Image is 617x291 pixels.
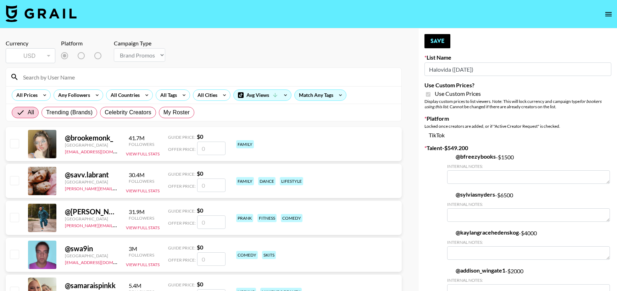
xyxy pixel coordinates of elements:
[6,47,55,65] div: Currency is locked to USD
[126,262,160,267] button: View Full Stats
[262,251,276,259] div: skits
[65,258,136,265] a: [EMAIL_ADDRESS][DOMAIN_NAME]
[197,244,203,251] strong: $ 0
[447,153,496,160] a: @bfreezybooks
[447,268,453,273] img: TikTok
[129,171,154,179] div: 30.4M
[106,90,141,100] div: All Countries
[447,164,610,169] div: Internal Notes:
[6,40,55,47] div: Currency
[168,220,196,226] span: Offer Price:
[447,229,519,236] a: @kaylangracehedenskog
[197,207,203,214] strong: $ 0
[258,177,276,185] div: dance
[236,251,258,259] div: comedy
[447,192,453,197] img: TikTok
[236,177,254,185] div: family
[197,179,226,192] input: 0
[168,183,196,189] span: Offer Price:
[424,34,450,48] button: Save
[447,240,610,245] div: Internal Notes:
[129,215,154,221] div: Followers
[7,50,54,62] div: USD
[234,90,291,100] div: Avg Views
[46,108,93,117] span: Trending (Brands)
[447,153,610,184] div: - $ 1500
[65,179,117,185] div: [GEOGRAPHIC_DATA]
[236,214,253,222] div: prank
[168,245,195,251] span: Guide Price:
[447,154,453,159] img: TikTok
[129,179,154,184] div: Followers
[129,252,154,258] div: Followers
[105,108,151,117] span: Celebrity Creators
[197,170,203,177] strong: $ 0
[168,282,195,287] span: Guide Price:
[65,281,117,290] div: @ samaraispinkk
[129,245,154,252] div: 3M
[65,170,117,179] div: @ savv.labrant
[168,147,196,152] span: Offer Price:
[197,142,226,155] input: 0
[129,282,154,289] div: 5.4M
[424,144,611,152] label: Talent - $ 549.200
[435,90,481,97] span: Use Custom Prices
[197,281,203,287] strong: $ 0
[28,108,34,117] span: All
[236,140,254,148] div: family
[447,191,495,198] a: @sylviasnyders
[424,115,611,122] label: Platform
[129,134,154,142] div: 41.7M
[197,215,226,229] input: 0
[447,267,505,274] a: @addison_wingate1
[295,90,346,100] div: Match Any Tags
[424,132,611,139] div: TikTok
[114,40,165,47] div: Campaign Type
[65,216,117,221] div: [GEOGRAPHIC_DATA]
[65,207,117,216] div: @ [PERSON_NAME].[PERSON_NAME]
[447,230,453,235] img: TikTok
[281,214,302,222] div: comedy
[65,148,136,154] a: [EMAIL_ADDRESS][DOMAIN_NAME]
[168,257,196,263] span: Offer Price:
[129,208,154,215] div: 31.9M
[65,244,117,253] div: @ swa9in
[193,90,219,100] div: All Cities
[126,225,160,230] button: View Full Stats
[6,5,77,22] img: Grail Talent
[424,99,611,109] div: Display custom prices to list viewers. Note: This will lock currency and campaign type . Cannot b...
[54,90,91,100] div: Any Followers
[61,40,111,47] div: Platform
[65,221,170,228] a: [PERSON_NAME][EMAIL_ADDRESS][DOMAIN_NAME]
[168,208,195,214] span: Guide Price:
[447,229,610,260] div: - $ 4000
[65,142,117,148] div: [GEOGRAPHIC_DATA]
[126,188,160,193] button: View Full Stats
[257,214,277,222] div: fitness
[168,134,195,140] span: Guide Price:
[65,185,170,191] a: [PERSON_NAME][EMAIL_ADDRESS][DOMAIN_NAME]
[19,71,397,83] input: Search by User Name
[156,90,178,100] div: All Tags
[424,99,601,109] em: for bookers using this list
[601,7,616,21] button: open drawer
[280,177,303,185] div: lifestyle
[197,252,226,266] input: 0
[61,48,111,63] div: List locked to TikTok.
[126,151,160,157] button: View Full Stats
[447,202,610,207] div: Internal Notes:
[163,108,190,117] span: My Roster
[65,253,117,258] div: [GEOGRAPHIC_DATA]
[129,142,154,147] div: Followers
[424,82,611,89] label: Use Custom Prices?
[168,171,195,177] span: Guide Price:
[12,90,39,100] div: All Prices
[447,278,610,283] div: Internal Notes:
[65,133,117,142] div: @ brookemonk_
[424,54,611,61] label: List Name
[447,191,610,222] div: - $ 6500
[424,123,611,129] div: Locked once creators are added, or if "Active Creator Request" is checked.
[197,133,203,140] strong: $ 0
